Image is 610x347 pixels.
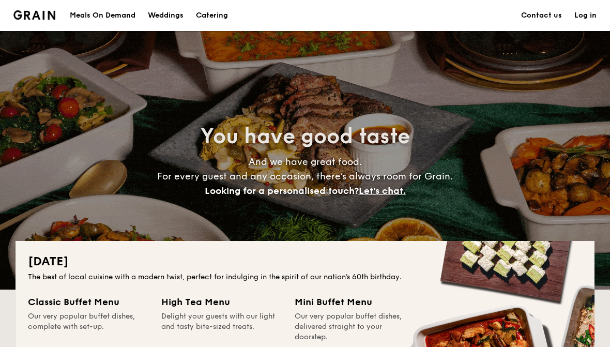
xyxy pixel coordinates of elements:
[295,311,416,342] div: Our very popular buffet dishes, delivered straight to your doorstep.
[13,10,55,20] a: Logotype
[161,295,282,309] div: High Tea Menu
[28,311,149,342] div: Our very popular buffet dishes, complete with set-up.
[359,185,406,197] span: Let's chat.
[13,10,55,20] img: Grain
[295,295,416,309] div: Mini Buffet Menu
[161,311,282,342] div: Delight your guests with our light and tasty bite-sized treats.
[28,295,149,309] div: Classic Buffet Menu
[28,272,582,282] div: The best of local cuisine with a modern twist, perfect for indulging in the spirit of our nation’...
[28,253,582,270] h2: [DATE]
